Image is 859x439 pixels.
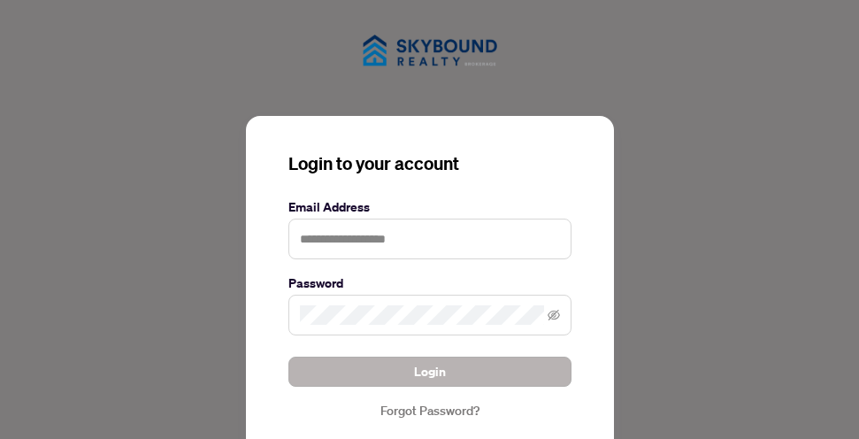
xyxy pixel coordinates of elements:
h3: Login to your account [288,151,571,176]
img: ma-logo [341,14,518,88]
span: eye-invisible [548,309,560,321]
a: Forgot Password? [288,401,571,420]
label: Email Address [288,197,571,217]
label: Password [288,273,571,293]
span: Login [414,358,446,386]
button: Login [288,357,571,387]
